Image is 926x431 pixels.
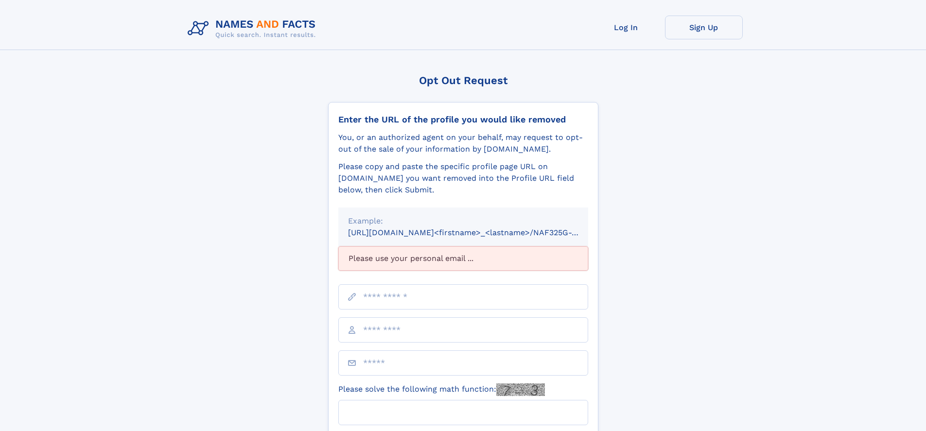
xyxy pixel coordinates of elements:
div: Opt Out Request [328,74,598,86]
a: Log In [587,16,665,39]
img: Logo Names and Facts [184,16,324,42]
div: Please use your personal email ... [338,246,588,271]
div: Enter the URL of the profile you would like removed [338,114,588,125]
div: Example: [348,215,578,227]
small: [URL][DOMAIN_NAME]<firstname>_<lastname>/NAF325G-xxxxxxxx [348,228,607,237]
div: You, or an authorized agent on your behalf, may request to opt-out of the sale of your informatio... [338,132,588,155]
label: Please solve the following math function: [338,383,545,396]
a: Sign Up [665,16,743,39]
div: Please copy and paste the specific profile page URL on [DOMAIN_NAME] you want removed into the Pr... [338,161,588,196]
